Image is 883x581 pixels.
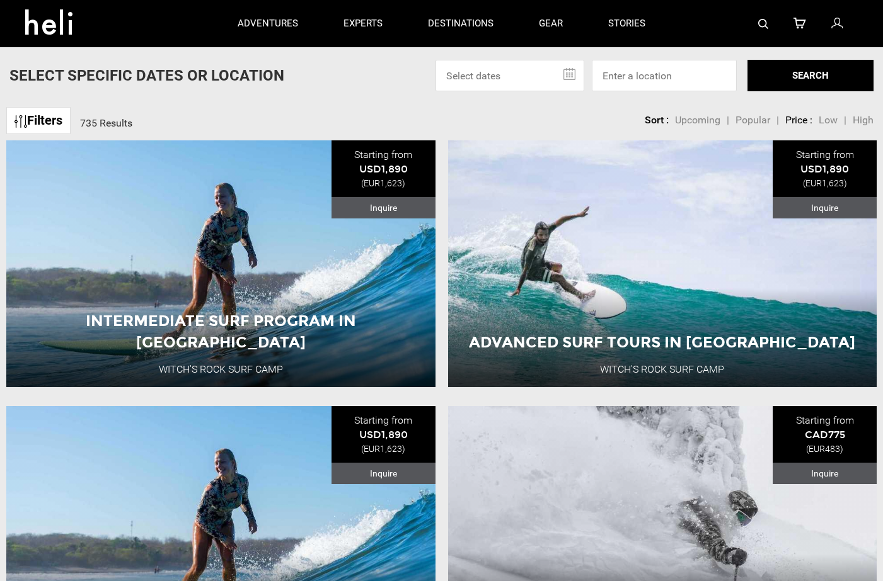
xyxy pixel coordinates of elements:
input: Select dates [436,60,584,91]
button: SEARCH [747,60,874,91]
img: search-bar-icon.svg [758,19,768,29]
span: Popular [736,114,770,126]
span: 735 Results [80,117,132,129]
li: | [776,113,779,128]
p: Select Specific Dates Or Location [9,65,284,86]
p: experts [343,17,383,30]
p: destinations [428,17,493,30]
a: Filters [6,107,71,134]
span: Low [819,114,838,126]
li: | [727,113,729,128]
li: | [844,113,846,128]
p: adventures [238,17,298,30]
img: btn-icon.svg [14,115,27,128]
li: Sort : [645,113,669,128]
li: Price : [785,113,812,128]
span: Upcoming [675,114,720,126]
input: Enter a location [592,60,737,91]
span: High [853,114,874,126]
